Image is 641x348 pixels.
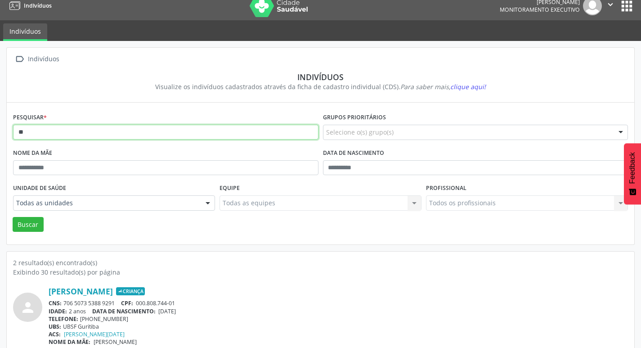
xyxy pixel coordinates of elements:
[326,127,394,137] span: Selecione o(s) grupo(s)
[94,338,137,346] span: [PERSON_NAME]
[628,152,637,184] span: Feedback
[49,307,628,315] div: 2 anos
[26,53,61,66] div: Indivíduos
[323,146,384,160] label: Data de nascimento
[426,181,466,195] label: Profissional
[400,82,486,91] i: Para saber mais,
[136,299,175,307] span: 000.808.744-01
[92,307,156,315] span: DATA DE NASCIMENTO:
[19,72,622,82] div: Indivíduos
[24,2,52,9] span: Indivíduos
[49,299,628,307] div: 706 5073 5388 9291
[49,315,78,323] span: TELEFONE:
[13,53,61,66] a:  Indivíduos
[13,217,44,232] button: Buscar
[49,330,61,338] span: ACS:
[16,199,197,208] span: Todas as unidades
[49,323,628,330] div: UBSF Guritiba
[49,323,61,330] span: UBS:
[13,267,628,277] div: Exibindo 30 resultado(s) por página
[19,82,622,91] div: Visualize os indivíduos cadastrados através da ficha de cadastro individual (CDS).
[49,286,113,296] a: [PERSON_NAME]
[13,181,66,195] label: Unidade de saúde
[20,299,36,316] i: person
[220,181,240,195] label: Equipe
[49,315,628,323] div: [PHONE_NUMBER]
[323,111,386,125] label: Grupos prioritários
[500,6,580,14] span: Monitoramento Executivo
[13,53,26,66] i: 
[13,111,47,125] label: Pesquisar
[116,287,145,295] span: Criança
[624,143,641,204] button: Feedback - Mostrar pesquisa
[13,258,628,267] div: 2 resultado(s) encontrado(s)
[121,299,133,307] span: CPF:
[13,146,52,160] label: Nome da mãe
[49,338,90,346] span: NOME DA MÃE:
[3,23,47,41] a: Indivíduos
[64,330,125,338] a: [PERSON_NAME][DATE]
[49,307,67,315] span: IDADE:
[158,307,176,315] span: [DATE]
[49,299,62,307] span: CNS:
[450,82,486,91] span: clique aqui!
